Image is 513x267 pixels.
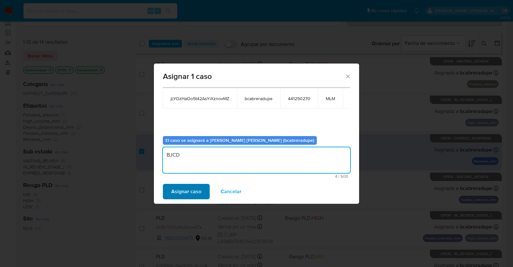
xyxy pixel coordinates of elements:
[171,185,201,199] span: Asignar caso
[163,73,345,80] span: Asignar 1 caso
[345,73,350,79] button: Cerrar ventana
[165,174,348,178] span: Máximo 500 caracteres
[163,147,350,173] textarea: BJCD
[171,96,229,101] span: jLYOzHaOo5t42AsYiXznovMZ
[326,96,335,101] span: MLM
[165,137,314,143] b: El caso se asignará a [PERSON_NAME] [PERSON_NAME] (bcabreradupe)
[212,184,250,199] button: Cancelar
[154,64,359,204] div: assign-modal
[288,96,310,101] span: 441250270
[221,185,241,199] span: Cancelar
[245,96,273,101] span: bcabreradupe
[163,184,210,199] button: Asignar caso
